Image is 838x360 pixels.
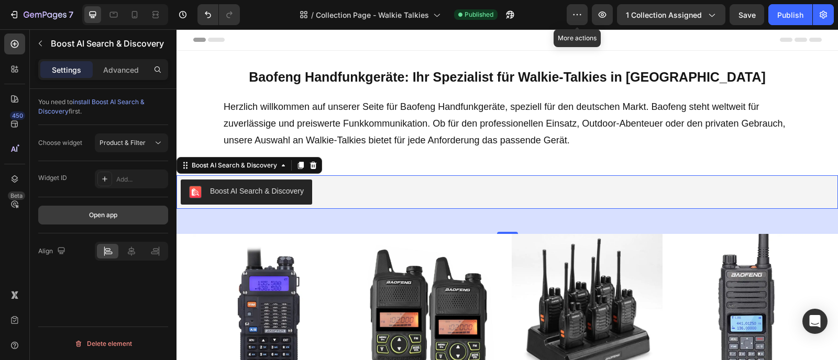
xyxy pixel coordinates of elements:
button: Delete element [38,335,168,352]
div: Undo/Redo [197,4,240,25]
div: Open Intercom Messenger [802,309,828,334]
span: Collection Page - Walkie Talkies [316,9,429,20]
div: 450 [10,111,25,120]
div: Align [38,244,68,258]
span: Save [738,10,756,19]
span: Product & Filter [100,139,146,147]
a: Baofeng BF-T1 UHF Mini-Walkie-Talkies im Mehrfachpackung | 400-470MHz Handfunkgeräte [176,205,327,355]
p: Settings [52,64,81,75]
iframe: Design area [177,29,838,360]
div: Choose widget [38,138,82,148]
div: Add... [116,175,166,184]
button: Publish [768,4,812,25]
img: aofeng BF-H6 10W Dualband-Funkgerät, ein leistungsstarkes Langstrecken-Walkie-Talkie für zuverläs... [494,205,645,355]
button: Product & Filter [95,133,168,152]
div: Widget ID [38,173,67,183]
img: Doppelpack Baofeng T1 Mini-Walkie-Talkies, ideal für den Einsatz im Team oder bei Veranstaltungen. [176,205,327,355]
span: install Boost AI Search & Discovery [38,98,145,115]
button: 7 [4,4,78,25]
div: Delete element [74,337,132,350]
div: You need to first. [38,97,168,116]
a: Baofeng BF-888S UHF Walkie-Talkie Set mit 6-fach Ladegerät [335,205,486,355]
button: Save [730,4,764,25]
div: Open app [89,210,117,220]
a: Baofeng BF-H6 10W Dualband Funkgerät | UHF/VHF Walkie-Talkie [494,205,645,355]
img: Gesamtansicht des Baofeng BF-888S Walkie-Talkie-Sets mit sechs Funkgeräten und dem dazugehörigen ... [335,205,486,355]
span: / [311,9,314,20]
button: 1 collection assigned [617,4,725,25]
span: Published [465,10,493,19]
p: Boost AI Search & Discovery [51,37,164,50]
p: 7 [69,8,73,21]
span: 1 collection assigned [626,9,702,20]
p: Advanced [103,64,139,75]
button: Open app [38,206,168,224]
div: Publish [777,9,803,20]
div: Beta [8,192,25,200]
a: Baofeng UV-5RT 8W Handfunkgerät – VHF/UHF Dualband Walkie Talkie [17,205,168,355]
img: Baofeng UV-5RT-8W Handfunkgerät mit 8 Watt Sendeleistung und Dualband-Funktion, ideal für Amateur... [17,205,168,355]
